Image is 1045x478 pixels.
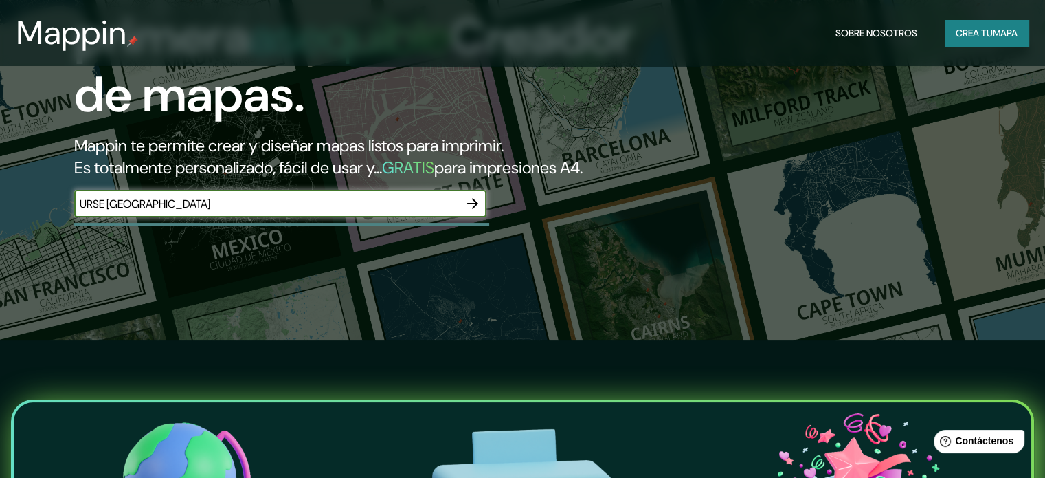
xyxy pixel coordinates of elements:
[923,424,1030,463] iframe: Lanzador de widgets de ayuda
[74,135,504,156] font: Mappin te permite crear y diseñar mapas listos para imprimir.
[74,196,459,212] input: Elige tu lugar favorito
[127,36,138,47] img: pin de mapeo
[993,27,1018,39] font: mapa
[830,20,923,46] button: Sobre nosotros
[835,27,917,39] font: Sobre nosotros
[382,157,434,178] font: GRATIS
[16,11,127,54] font: Mappin
[956,27,993,39] font: Crea tu
[74,157,382,178] font: Es totalmente personalizado, fácil de usar y...
[945,20,1029,46] button: Crea tumapa
[434,157,583,178] font: para impresiones A4.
